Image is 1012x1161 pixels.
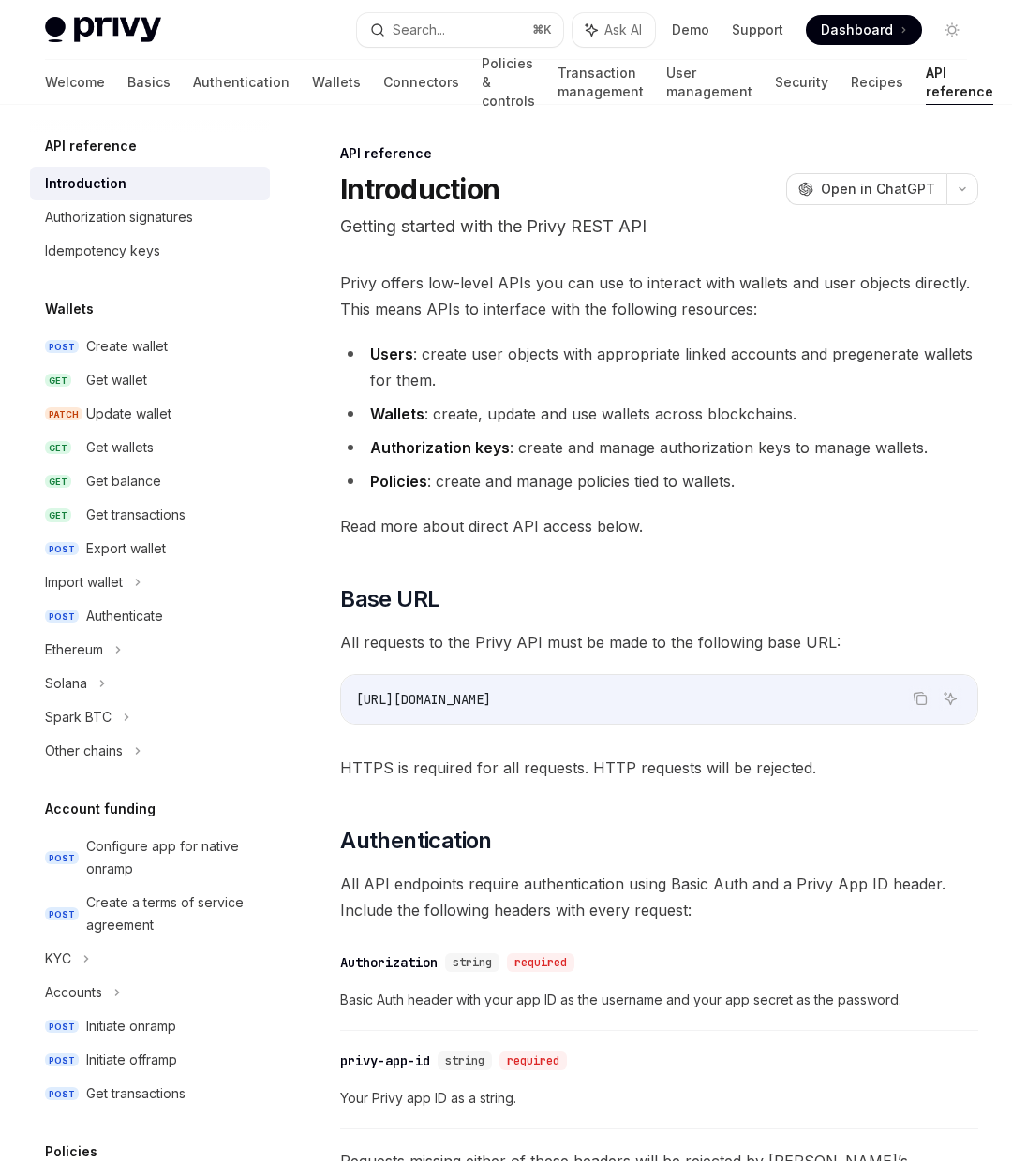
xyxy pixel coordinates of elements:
div: Get balance [86,470,161,492]
div: Create wallet [86,335,168,358]
span: POST [45,1020,79,1034]
span: Base URL [340,584,439,614]
div: Initiate onramp [86,1015,176,1037]
strong: Policies [370,472,427,491]
button: Ask AI [938,686,962,711]
img: light logo [45,17,161,43]
span: Privy offers low-level APIs you can use to interact with wallets and user objects directly. This ... [340,270,978,322]
div: Get transactions [86,1082,186,1105]
a: POSTInitiate offramp [30,1043,270,1077]
span: GET [45,441,71,455]
span: POST [45,851,79,865]
a: POSTCreate a terms of service agreement [30,886,270,942]
li: : create and manage authorization keys to manage wallets. [340,434,978,461]
a: Policies & controls [482,60,535,105]
div: Ethereum [45,639,103,661]
a: POSTCreate wallet [30,330,270,363]
button: Copy the contents from the code block [908,686,932,711]
span: POST [45,610,79,624]
div: Search... [393,19,445,41]
li: : create and manage policies tied to wallets. [340,468,978,494]
div: Export wallet [86,537,166,560]
a: GETGet transactions [30,498,270,532]
div: Other chains [45,740,123,762]
a: POSTInitiate onramp [30,1009,270,1043]
span: All API endpoints require authentication using Basic Auth and a Privy App ID header. Include the ... [340,871,978,923]
span: Basic Auth header with your app ID as the username and your app secret as the password. [340,989,978,1011]
h5: Account funding [45,798,156,820]
h1: Introduction [340,172,499,206]
div: Accounts [45,981,102,1004]
a: GETGet wallet [30,363,270,397]
span: POST [45,907,79,921]
span: PATCH [45,407,82,421]
a: POSTAuthenticate [30,599,270,633]
span: All requests to the Privy API must be made to the following base URL: [340,629,978,655]
div: required [499,1051,567,1070]
span: Dashboard [821,21,893,39]
a: Basics [127,60,171,105]
button: Search...⌘K [357,13,562,47]
h5: Wallets [45,298,94,320]
div: Configure app for native onramp [86,835,259,880]
div: Get transactions [86,504,186,526]
button: Ask AI [573,13,655,47]
span: HTTPS is required for all requests. HTTP requests will be rejected. [340,755,978,781]
span: POST [45,542,79,556]
span: Your Privy app ID as a string. [340,1087,978,1110]
li: : create user objects with appropriate linked accounts and pregenerate wallets for them. [340,341,978,393]
span: ⌘ K [532,22,552,37]
a: Transaction management [558,60,644,105]
div: privy-app-id [340,1051,430,1070]
span: GET [45,475,71,489]
h5: API reference [45,135,137,157]
span: POST [45,340,79,354]
a: Support [732,21,783,39]
li: : create, update and use wallets across blockchains. [340,401,978,427]
div: Spark BTC [45,706,112,728]
span: string [453,955,492,970]
a: Authorization signatures [30,200,270,234]
strong: Authorization keys [370,438,510,457]
div: Get wallet [86,369,147,391]
div: Authorization signatures [45,206,193,228]
a: Welcome [45,60,105,105]
span: Read more about direct API access below. [340,513,978,539]
a: Authentication [193,60,290,105]
div: Idempotency keys [45,240,160,262]
div: Get wallets [86,436,154,459]
div: Introduction [45,172,126,195]
strong: Wallets [370,404,424,423]
div: Authorization [340,953,438,972]
span: Ask AI [604,21,642,39]
a: Security [775,60,828,105]
a: Recipes [851,60,903,105]
button: Open in ChatGPT [786,173,946,205]
div: Create a terms of service agreement [86,891,259,936]
button: Toggle dark mode [937,15,967,45]
a: Dashboard [806,15,922,45]
span: GET [45,508,71,522]
div: Solana [45,672,87,695]
a: User management [666,60,752,105]
div: Initiate offramp [86,1049,177,1071]
a: GETGet wallets [30,431,270,464]
div: API reference [340,144,978,163]
a: Introduction [30,167,270,200]
a: API reference [926,60,993,105]
div: KYC [45,948,71,970]
a: Demo [672,21,709,39]
a: Idempotency keys [30,234,270,268]
span: string [445,1053,484,1068]
span: Open in ChatGPT [821,180,935,198]
div: Authenticate [86,605,163,627]
a: PATCHUpdate wallet [30,397,270,431]
p: Getting started with the Privy REST API [340,213,978,240]
span: Authentication [340,826,492,856]
span: GET [45,374,71,388]
span: POST [45,1087,79,1101]
a: GETGet balance [30,464,270,498]
a: POSTGet transactions [30,1077,270,1110]
a: POSTConfigure app for native onramp [30,830,270,886]
span: POST [45,1053,79,1067]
